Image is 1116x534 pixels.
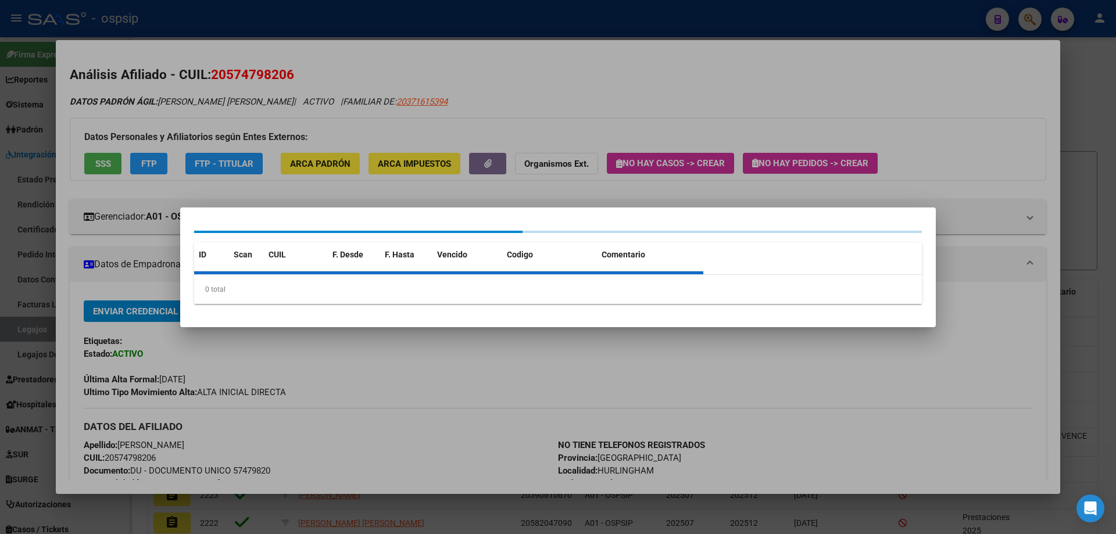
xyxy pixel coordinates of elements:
[229,242,264,267] datatable-header-cell: Scan
[328,242,380,267] datatable-header-cell: F. Desde
[597,242,703,267] datatable-header-cell: Comentario
[437,250,467,259] span: Vencido
[507,250,533,259] span: Codigo
[432,242,502,267] datatable-header-cell: Vencido
[194,242,229,267] datatable-header-cell: ID
[602,250,645,259] span: Comentario
[385,250,414,259] span: F. Hasta
[332,250,363,259] span: F. Desde
[502,242,597,267] datatable-header-cell: Codigo
[380,242,432,267] datatable-header-cell: F. Hasta
[199,250,206,259] span: ID
[264,242,328,267] datatable-header-cell: CUIL
[1076,494,1104,522] div: Open Intercom Messenger
[269,250,286,259] span: CUIL
[234,250,252,259] span: Scan
[194,275,922,304] div: 0 total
